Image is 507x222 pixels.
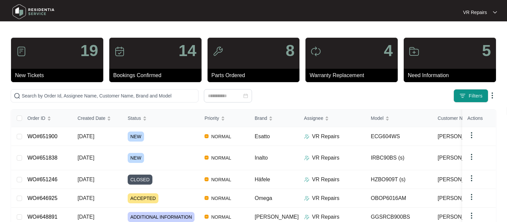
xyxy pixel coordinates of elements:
[205,134,209,138] img: Vercel Logo
[114,46,125,57] img: icon
[384,43,393,59] p: 4
[212,71,300,79] p: Parts Ordered
[205,156,209,160] img: Vercel Logo
[22,109,72,127] th: Order ID
[78,214,94,220] span: [DATE]
[468,212,476,220] img: dropdown arrow
[493,11,497,14] img: dropdown arrow
[78,115,105,122] span: Created Date
[205,115,219,122] span: Priority
[310,46,321,57] img: icon
[438,115,472,122] span: Customer Name
[27,214,57,220] a: WO#648891
[205,177,209,181] img: Vercel Logo
[304,115,324,122] span: Assignee
[209,213,234,221] span: NORMAL
[438,154,482,162] span: [PERSON_NAME]
[462,109,496,127] th: Actions
[255,115,267,122] span: Brand
[468,153,476,161] img: dropdown arrow
[78,195,94,201] span: [DATE]
[312,176,340,184] p: VR Repairs
[408,71,496,79] p: Need Information
[312,154,340,162] p: VR Repairs
[366,127,432,146] td: ECG604WS
[312,213,340,221] p: VR Repairs
[286,43,295,59] p: 8
[438,133,486,141] span: [PERSON_NAME]...
[80,43,98,59] p: 19
[122,109,199,127] th: Status
[438,176,482,184] span: [PERSON_NAME]
[312,194,340,202] p: VR Repairs
[128,132,144,142] span: NEW
[27,115,45,122] span: Order ID
[209,194,234,202] span: NORMAL
[255,195,272,201] span: Omega
[304,214,309,220] img: Assigner Icon
[209,176,234,184] span: NORMAL
[438,213,482,221] span: [PERSON_NAME]
[213,46,223,57] img: icon
[463,9,487,16] p: VR Repairs
[15,71,103,79] p: New Tickets
[78,134,94,139] span: [DATE]
[128,212,195,222] span: ADDITIONAL INFORMATION
[366,189,432,208] td: OBOP6016AM
[16,46,27,57] img: icon
[205,215,209,219] img: Vercel Logo
[371,115,384,122] span: Model
[468,174,476,182] img: dropdown arrow
[454,89,488,102] button: filter iconFilters
[488,91,496,99] img: dropdown arrow
[299,109,366,127] th: Assignee
[27,134,57,139] a: WO#651900
[199,109,249,127] th: Priority
[255,177,270,182] span: Häfele
[78,155,94,161] span: [DATE]
[14,92,20,99] img: search-icon
[72,109,122,127] th: Created Date
[10,2,57,22] img: residentia service logo
[209,154,234,162] span: NORMAL
[409,46,419,57] img: icon
[469,92,483,99] span: Filters
[468,131,476,139] img: dropdown arrow
[459,92,466,99] img: filter icon
[432,109,499,127] th: Customer Name
[178,43,196,59] p: 14
[304,196,309,201] img: Assigner Icon
[255,214,299,220] span: [PERSON_NAME]
[205,196,209,200] img: Vercel Logo
[113,71,202,79] p: Bookings Confirmed
[209,133,234,141] span: NORMAL
[27,155,57,161] a: WO#651838
[304,155,309,161] img: Assigner Icon
[304,177,309,182] img: Assigner Icon
[128,193,158,203] span: ACCEPTED
[482,43,491,59] p: 5
[255,155,268,161] span: Inalto
[27,195,57,201] a: WO#646925
[312,133,340,141] p: VR Repairs
[128,175,152,185] span: CLOSED
[78,177,94,182] span: [DATE]
[22,92,196,99] input: Search by Order Id, Assignee Name, Customer Name, Brand and Model
[438,194,482,202] span: [PERSON_NAME]
[468,193,476,201] img: dropdown arrow
[255,134,270,139] span: Esatto
[309,71,398,79] p: Warranty Replacement
[366,146,432,170] td: IRBC90BS (s)
[366,109,432,127] th: Model
[128,115,141,122] span: Status
[304,134,309,139] img: Assigner Icon
[27,177,57,182] a: WO#651246
[366,170,432,189] td: HZBO909T (s)
[249,109,299,127] th: Brand
[128,153,144,163] span: NEW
